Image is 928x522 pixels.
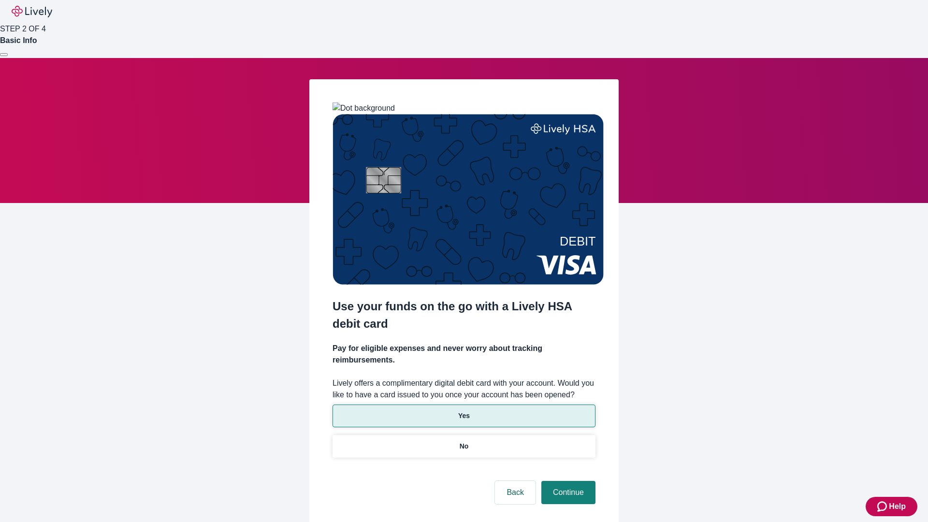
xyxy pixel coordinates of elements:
[333,343,595,366] h4: Pay for eligible expenses and never worry about tracking reimbursements.
[333,435,595,458] button: No
[541,481,595,504] button: Continue
[333,377,595,401] label: Lively offers a complimentary digital debit card with your account. Would you like to have a card...
[333,298,595,333] h2: Use your funds on the go with a Lively HSA debit card
[333,405,595,427] button: Yes
[460,441,469,451] p: No
[12,6,52,17] img: Lively
[333,102,395,114] img: Dot background
[495,481,536,504] button: Back
[866,497,917,516] button: Zendesk support iconHelp
[333,114,604,285] img: Debit card
[877,501,889,512] svg: Zendesk support icon
[458,411,470,421] p: Yes
[889,501,906,512] span: Help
